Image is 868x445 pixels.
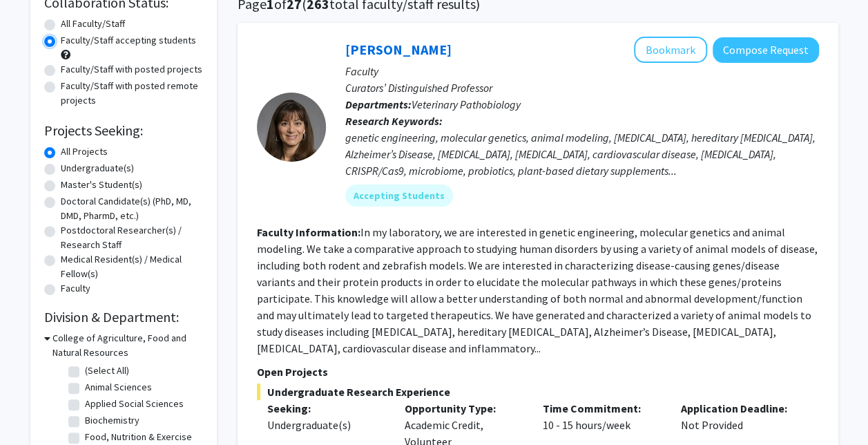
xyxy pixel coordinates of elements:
[61,62,202,77] label: Faculty/Staff with posted projects
[405,400,522,417] p: Opportunity Type:
[257,225,818,355] fg-read-more: In my laboratory, we are interested in genetic engineering, molecular genetics and animal modelin...
[345,129,819,179] div: genetic engineering, molecular genetics, animal modeling, [MEDICAL_DATA], hereditary [MEDICAL_DAT...
[345,63,819,79] p: Faculty
[61,223,203,252] label: Postdoctoral Researcher(s) / Research Staff
[345,97,412,111] b: Departments:
[10,383,59,435] iframe: Chat
[345,79,819,96] p: Curators’ Distinguished Professor
[681,400,798,417] p: Application Deadline:
[44,309,203,325] h2: Division & Department:
[257,225,360,239] b: Faculty Information:
[267,417,385,433] div: Undergraduate(s)
[61,178,142,192] label: Master's Student(s)
[61,194,203,223] label: Doctoral Candidate(s) (PhD, MD, DMD, PharmD, etc.)
[61,281,90,296] label: Faculty
[61,33,196,48] label: Faculty/Staff accepting students
[267,400,385,417] p: Seeking:
[345,184,453,207] mat-chip: Accepting Students
[345,41,452,58] a: [PERSON_NAME]
[52,331,203,360] h3: College of Agriculture, Food and Natural Resources
[61,252,203,281] label: Medical Resident(s) / Medical Fellow(s)
[85,380,152,395] label: Animal Sciences
[85,413,139,428] label: Biochemistry
[345,114,443,128] b: Research Keywords:
[61,161,134,176] label: Undergraduate(s)
[543,400,660,417] p: Time Commitment:
[61,144,108,159] label: All Projects
[257,384,819,400] span: Undergraduate Research Experience
[412,97,521,111] span: Veterinary Pathobiology
[61,79,203,108] label: Faculty/Staff with posted remote projects
[634,37,707,63] button: Add Elizabeth Bryda to Bookmarks
[61,17,125,31] label: All Faculty/Staff
[713,37,819,63] button: Compose Request to Elizabeth Bryda
[85,363,129,378] label: (Select All)
[257,363,819,380] p: Open Projects
[44,122,203,139] h2: Projects Seeking:
[85,397,184,411] label: Applied Social Sciences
